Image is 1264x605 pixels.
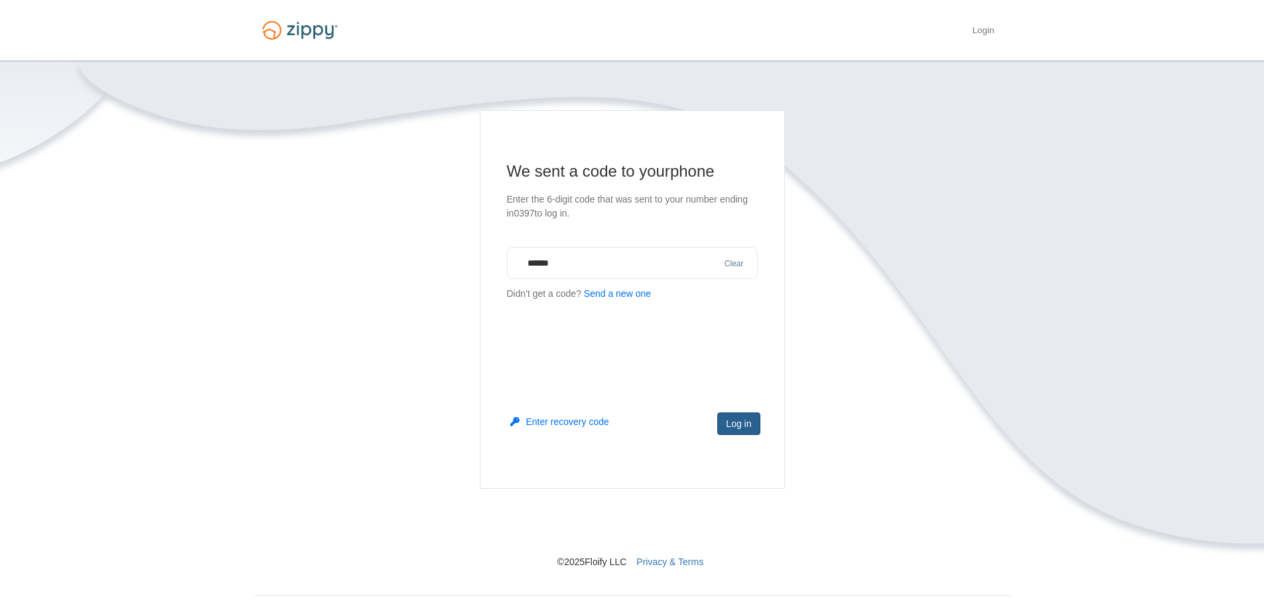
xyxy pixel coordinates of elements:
[972,25,994,39] a: Login
[507,193,758,220] p: Enter the 6-digit code that was sent to your number ending in 0397 to log in.
[510,415,609,428] button: Enter recovery code
[717,412,760,435] button: Log in
[636,557,703,567] a: Privacy & Terms
[254,15,346,46] img: Logo
[507,287,758,301] p: Didn't get a code?
[254,489,1011,568] nav: © 2025 Floify LLC
[584,287,651,301] button: Send a new one
[721,258,748,270] button: Clear
[507,161,758,182] h1: We sent a code to your phone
